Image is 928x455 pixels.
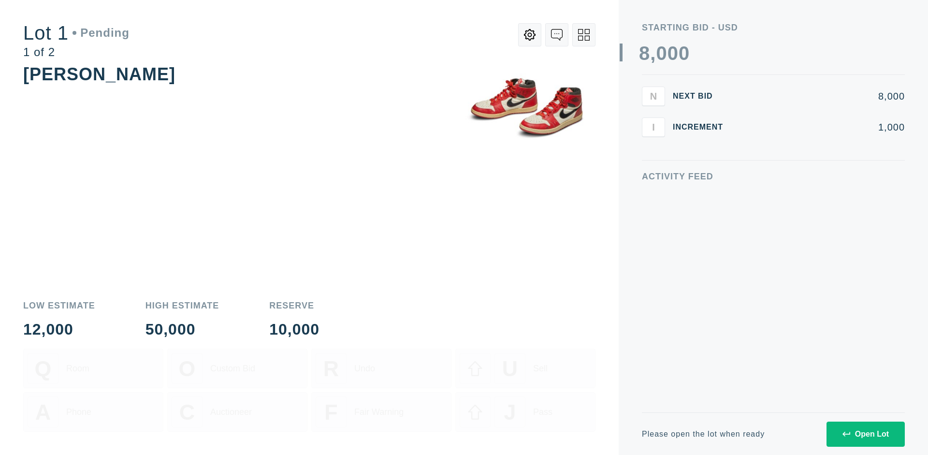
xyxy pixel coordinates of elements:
div: 1,000 [739,122,905,132]
div: 8,000 [739,91,905,101]
span: I [652,121,655,132]
div: Open Lot [842,430,889,439]
div: Pending [72,27,130,39]
div: High Estimate [145,301,219,310]
button: Open Lot [826,422,905,447]
div: Reserve [269,301,319,310]
div: 50,000 [145,322,219,337]
div: 0 [656,44,667,63]
div: Starting Bid - USD [642,23,905,32]
div: Increment [673,123,731,131]
div: 0 [679,44,690,63]
div: [PERSON_NAME] [23,64,175,84]
div: Low Estimate [23,301,95,310]
div: 1 of 2 [23,46,130,58]
div: Activity Feed [642,172,905,181]
div: 10,000 [269,322,319,337]
div: 8 [639,44,650,63]
div: 12,000 [23,322,95,337]
button: N [642,87,665,106]
div: Lot 1 [23,23,130,43]
span: N [650,90,657,102]
div: Please open the lot when ready [642,430,765,438]
div: 0 [667,44,679,63]
button: I [642,117,665,137]
div: Next Bid [673,92,731,100]
div: , [650,44,656,237]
